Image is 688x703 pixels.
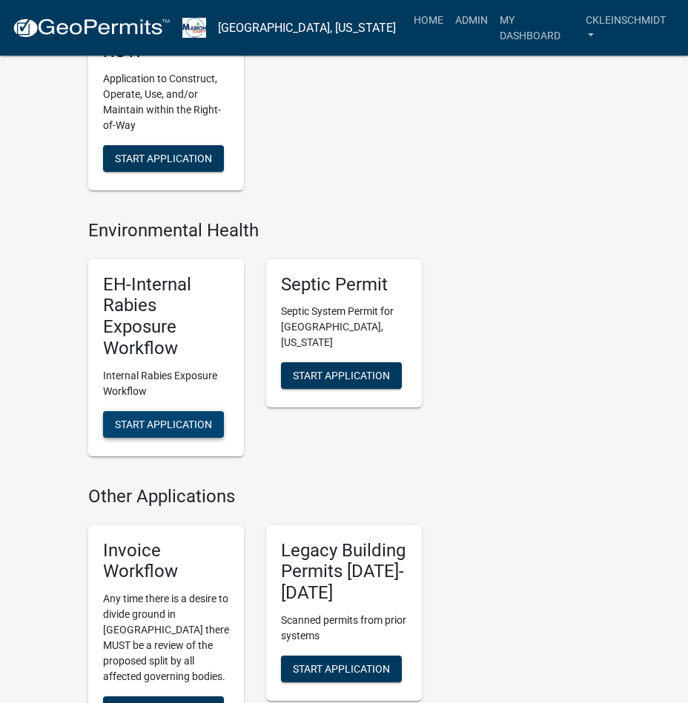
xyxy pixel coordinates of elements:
h5: Invoice Workflow [103,540,229,583]
img: Marion County, Iowa [182,18,206,37]
a: Home [408,6,449,34]
h4: Other Applications [88,486,422,507]
h5: Septic Permit [281,274,407,296]
p: Septic System Permit for [GEOGRAPHIC_DATA], [US_STATE] [281,304,407,350]
a: ckleinschmidt [580,6,676,50]
a: My Dashboard [494,6,580,50]
button: Start Application [103,145,224,172]
span: Start Application [115,418,212,430]
a: [GEOGRAPHIC_DATA], [US_STATE] [218,16,396,41]
span: Start Application [293,370,390,382]
h5: EH-Internal Rabies Exposure Workflow [103,274,229,359]
a: Admin [449,6,494,34]
span: Start Application [115,152,212,164]
p: Any time there is a desire to divide ground in [GEOGRAPHIC_DATA] there MUST be a review of the pr... [103,591,229,684]
h4: Environmental Health [88,220,422,241]
p: Application to Construct, Operate, Use, and/or Maintain within the Right-of-Way [103,71,229,133]
button: Start Application [103,411,224,438]
button: Start Application [281,656,402,682]
span: Start Application [293,662,390,674]
h5: Legacy Building Permits [DATE]-[DATE] [281,540,407,604]
button: Start Application [281,362,402,389]
p: Internal Rabies Exposure Workflow [103,368,229,399]
p: Scanned permits from prior systems [281,613,407,644]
